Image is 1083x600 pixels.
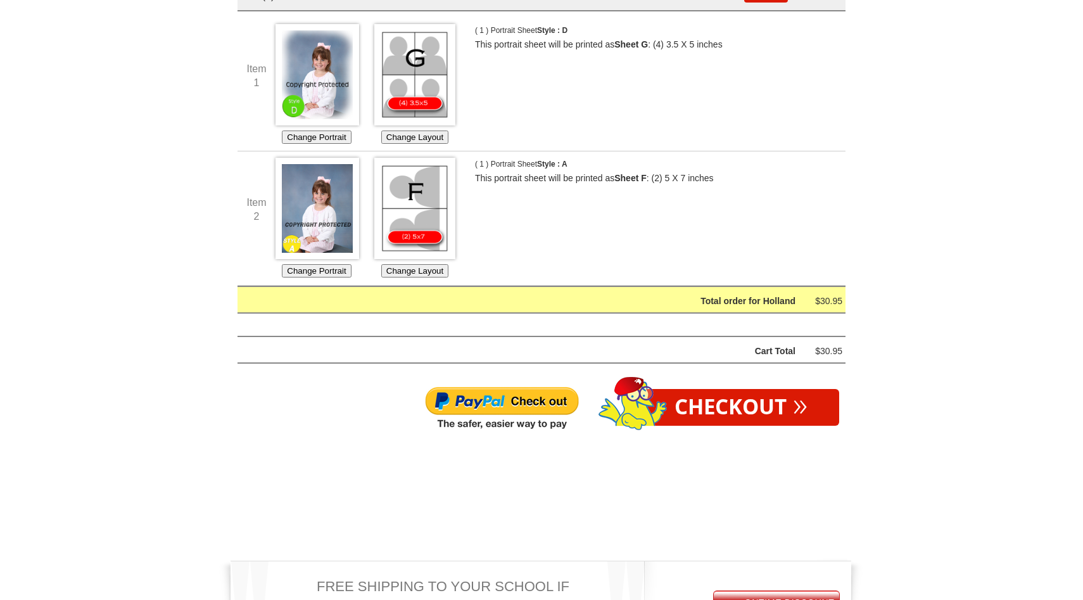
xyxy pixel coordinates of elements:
[793,397,807,411] span: »
[614,39,648,49] b: Sheet G
[381,264,448,278] button: Change Layout
[282,131,351,144] button: Change Portrait
[804,343,842,359] div: $30.95
[475,158,602,172] p: ( 1 ) Portrait Sheet
[237,196,275,223] div: Item 2
[374,158,455,259] img: Choose Layout
[374,158,456,278] div: Choose which Layout you would like for this Portrait Sheet
[475,38,823,52] p: This portrait sheet will be printed as : (4) 3.5 X 5 inches
[374,24,455,125] img: Choose Layout
[381,131,448,144] button: Change Layout
[537,160,567,169] span: Style : A
[614,173,647,183] b: Sheet F
[270,343,795,359] div: Cart Total
[270,293,795,309] div: Total order for Holland
[537,26,567,35] span: Style : D
[424,386,579,431] img: Paypal
[275,24,359,125] img: Choose Image *1957_0049d*1957
[475,172,823,186] p: This portrait sheet will be printed as : (2) 5 X 7 inches
[282,264,351,278] button: Change Portrait
[374,24,456,144] div: Choose which Layout you would like for this Portrait Sheet
[275,158,359,259] img: Choose Image *1957_0049a*1957
[643,389,839,426] a: Checkout»
[275,24,358,144] div: Choose which Image you'd like to use for this Portrait Sheet
[237,62,275,89] div: Item 1
[475,24,602,38] p: ( 1 ) Portrait Sheet
[275,158,358,278] div: Choose which Image you'd like to use for this Portrait Sheet
[804,293,842,309] div: $30.95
